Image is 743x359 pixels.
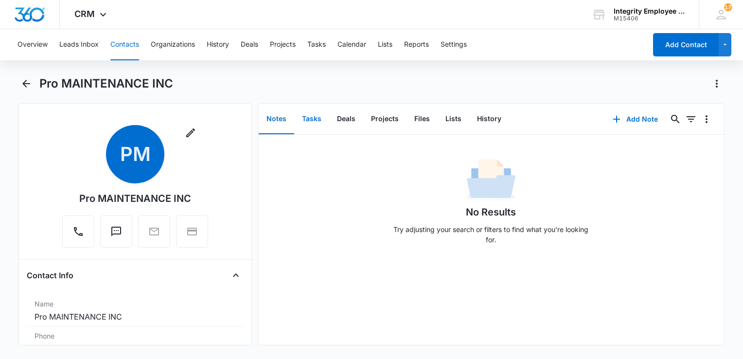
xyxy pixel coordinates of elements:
[363,104,407,134] button: Projects
[404,29,429,60] button: Reports
[228,268,244,283] button: Close
[653,33,719,56] button: Add Contact
[307,29,326,60] button: Tasks
[441,29,467,60] button: Settings
[407,104,438,134] button: Files
[337,29,366,60] button: Calendar
[668,111,683,127] button: Search...
[683,111,699,127] button: Filters
[389,224,593,245] p: Try adjusting your search or filters to find what you’re looking for.
[207,29,229,60] button: History
[603,108,668,131] button: Add Note
[18,76,34,91] button: Back
[39,76,173,91] h1: Pro MAINTENANCE INC
[59,29,99,60] button: Leads Inbox
[467,156,515,205] img: No Data
[724,3,732,11] div: notifications count
[259,104,294,134] button: Notes
[27,327,244,359] div: Phone[PHONE_NUMBER]
[709,76,725,91] button: Actions
[35,311,236,323] dd: Pro MAINTENANCE INC
[151,29,195,60] button: Organizations
[614,7,685,15] div: account name
[294,104,329,134] button: Tasks
[100,215,132,248] button: Text
[466,205,516,219] h1: No Results
[270,29,296,60] button: Projects
[438,104,469,134] button: Lists
[378,29,392,60] button: Lists
[74,9,95,19] span: CRM
[18,29,48,60] button: Overview
[62,231,94,239] a: Call
[27,295,244,327] div: NamePro MAINTENANCE INC
[35,343,105,355] a: [PHONE_NUMBER]
[724,3,732,11] span: 17
[469,104,509,134] button: History
[35,299,236,309] label: Name
[27,269,73,281] h4: Contact Info
[241,29,258,60] button: Deals
[79,191,191,206] div: Pro MAINTENANCE INC
[699,111,714,127] button: Overflow Menu
[106,125,164,183] span: PM
[329,104,363,134] button: Deals
[110,29,139,60] button: Contacts
[62,215,94,248] button: Call
[35,331,236,341] label: Phone
[614,15,685,22] div: account id
[100,231,132,239] a: Text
